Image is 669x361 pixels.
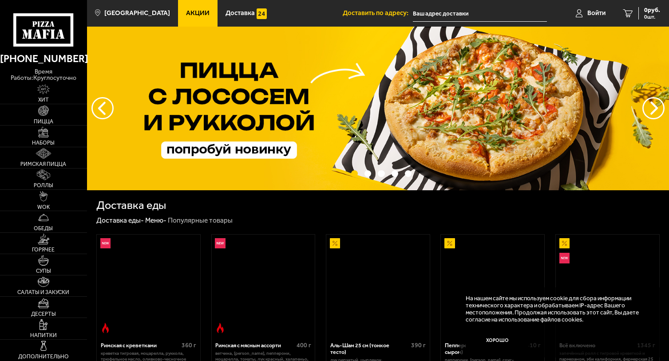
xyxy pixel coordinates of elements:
span: Салаты и закуски [17,290,69,295]
button: точки переключения [351,170,358,177]
div: Римская с мясным ассорти [215,342,294,349]
img: Острое блюдо [215,323,226,334]
button: точки переключения [392,170,398,177]
span: 400 г [297,341,311,349]
span: Римская пицца [20,161,66,167]
img: 15daf4d41897b9f0e9f617042186c801.svg [257,8,267,19]
span: Дополнительно [18,354,69,359]
img: Акционный [444,238,455,249]
span: Горячее [32,247,55,252]
img: Акционный [330,238,340,249]
span: [GEOGRAPHIC_DATA] [104,10,170,16]
span: 0 руб. [644,7,660,13]
span: Десерты [31,311,56,317]
span: Акции [186,10,210,16]
span: Хит [38,97,49,102]
span: Напитки [30,333,57,338]
a: АкционныйПепперони 25 см (толстое с сыром) [441,235,544,337]
div: Пепперони 25 см (толстое с сыром) [445,342,524,355]
span: Пицца [34,119,53,124]
a: АкционныйАль-Шам 25 см (тонкое тесто) [326,235,430,337]
img: Острое блюдо [100,323,111,334]
img: Акционный [559,238,570,249]
span: Доставить по адресу: [343,10,413,16]
button: следующий [91,97,114,119]
div: Популярные товары [168,216,233,225]
button: точки переключения [364,170,371,177]
span: 390 г [411,341,426,349]
span: Обеды [34,226,53,231]
span: WOK [37,204,50,210]
span: Доставка [226,10,255,16]
div: Римская с креветками [101,342,180,349]
p: На нашем сайте мы используем cookie для сбора информации технического характера и обрабатываем IP... [466,294,647,323]
a: НовинкаОстрое блюдоРимская с мясным ассорти [212,235,315,337]
img: Новинка [100,238,111,249]
span: 360 г [182,341,196,349]
span: Войти [587,10,606,16]
a: Доставка еды- [96,216,144,224]
a: Меню- [145,216,166,224]
input: Ваш адрес доставки [413,5,546,22]
img: Новинка [559,253,570,263]
button: предыдущий [642,97,665,119]
img: Новинка [215,238,226,249]
span: Роллы [34,183,53,188]
h1: Доставка еды [96,200,166,211]
a: НовинкаОстрое блюдоРимская с креветками [97,235,200,337]
span: 0 шт. [644,14,660,20]
span: Наборы [32,140,55,145]
button: Хорошо [466,330,528,351]
button: точки переключения [378,170,384,177]
span: Супы [36,268,51,274]
div: Аль-Шам 25 см (тонкое тесто) [330,342,409,355]
a: АкционныйНовинкаВсё включено [556,235,659,337]
button: точки переключения [405,170,412,177]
